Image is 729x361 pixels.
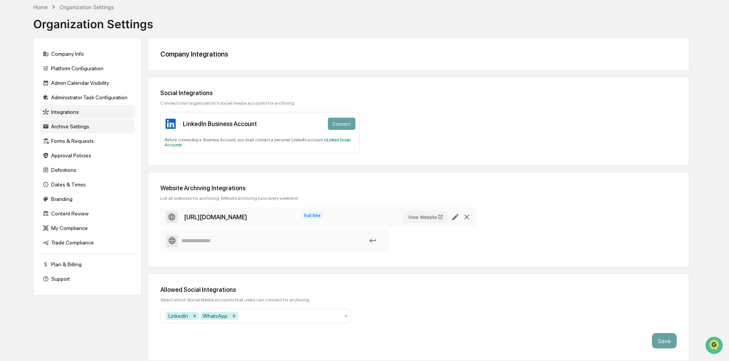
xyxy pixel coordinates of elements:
[183,120,257,128] div: LinkedIn Business Account
[160,50,677,58] div: Company Integrations
[166,312,190,320] div: LinkedIn
[40,120,135,133] div: Archive Settings
[40,178,135,191] div: Dates & Times
[40,192,135,206] div: Branding
[40,62,135,75] div: Platform Configuration
[40,272,135,286] div: Support
[8,97,14,103] div: 🖐️
[40,105,135,119] div: Integrations
[33,11,153,31] div: Organization Settings
[160,185,677,192] div: Website Archiving Integrations
[160,100,677,106] div: Connect your organization's social media accounts for archiving
[8,112,14,118] div: 🔎
[40,163,135,177] div: Definitions
[200,312,230,320] div: WhatsApp
[55,97,61,103] div: 🗄️
[328,118,355,130] button: Connect
[5,93,52,107] a: 🖐️Preclearance
[40,91,135,104] div: Administrator Task Configuration
[165,138,350,147] a: Linked Social Accounts
[60,4,114,10] div: Organization Settings
[40,236,135,249] div: Trade Compliance
[230,312,238,320] div: Remove WhatsApp
[52,93,98,107] a: 🗄️Attestations
[40,47,135,61] div: Company Info
[8,16,139,28] p: How can we help?
[40,134,135,148] div: Forms & Requests
[165,118,177,130] img: LinkedIn Business Account Icon
[76,130,92,135] span: Pylon
[184,214,247,221] div: https://www.investwithmarshall.com/
[302,212,323,219] span: Full Site
[40,257,135,271] div: Plan & Billing
[15,96,49,104] span: Preclearance
[705,336,725,356] iframe: Open customer support
[160,89,677,97] div: Social Integrations
[63,96,95,104] span: Attestations
[8,58,21,72] img: 1746055101610-c473b297-6a78-478c-a979-82029cc54cd1
[40,207,135,220] div: Content Review
[160,297,677,303] div: Select which Social Media accounts that users can connect for archiving
[5,108,51,121] a: 🔎Data Lookup
[652,333,677,348] button: Save
[130,61,139,70] button: Start new chat
[26,66,97,72] div: We're available if you need us!
[403,211,448,223] button: View Website
[15,111,48,118] span: Data Lookup
[54,129,92,135] a: Powered byPylon
[190,312,199,320] div: Remove LinkedIn
[26,58,125,66] div: Start new chat
[160,286,677,293] div: Allowed Social Integrations
[160,196,677,201] div: List all websites for archiving. Website archiving runs every weekend
[33,4,48,10] div: Home
[40,221,135,235] div: My Compliance
[165,134,355,147] div: Before connecting a Business Account, you must connect a personal LinkedIn account in
[40,149,135,162] div: Approval Policies
[40,76,135,90] div: Admin Calendar Visibility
